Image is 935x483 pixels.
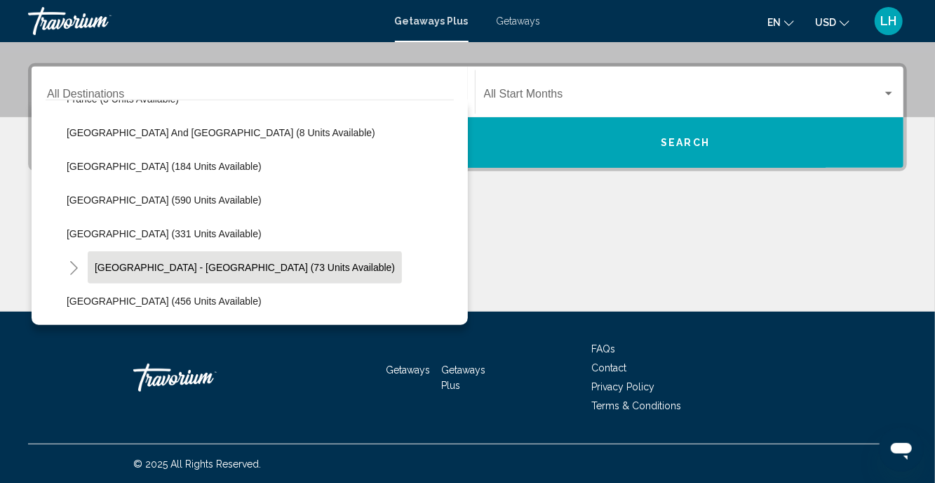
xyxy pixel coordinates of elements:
button: [GEOGRAPHIC_DATA] (590 units available) [60,184,269,216]
a: Getaways [386,364,431,376]
span: [GEOGRAPHIC_DATA] (590 units available) [67,194,262,206]
button: Search [468,117,904,168]
div: Search widget [32,67,903,168]
button: User Menu [870,6,907,36]
span: en [767,17,781,28]
span: [GEOGRAPHIC_DATA] (456 units available) [67,296,262,307]
a: Getaways Plus [441,364,485,391]
a: Privacy Policy [591,381,654,392]
a: Travorium [28,7,381,35]
a: FAQs [591,343,615,355]
span: © 2025 All Rights Reserved. [133,458,261,470]
span: [GEOGRAPHIC_DATA] (331 units available) [67,228,262,239]
a: Contact [591,362,626,373]
button: Change language [767,12,794,32]
button: Toggle Spain - Canary Islands (73 units available) [60,253,88,282]
span: [GEOGRAPHIC_DATA] - [GEOGRAPHIC_DATA] (73 units available) [95,262,395,273]
button: Change currency [815,12,849,32]
span: [GEOGRAPHIC_DATA] (184 units available) [67,161,262,172]
span: [GEOGRAPHIC_DATA] and [GEOGRAPHIC_DATA] (8 units available) [67,127,375,138]
a: Getaways [497,15,541,27]
button: [GEOGRAPHIC_DATA] (184 units available) [60,150,269,183]
button: [GEOGRAPHIC_DATA] - [GEOGRAPHIC_DATA] (73 units available) [88,251,402,284]
button: [GEOGRAPHIC_DATA] (331 units available) [60,218,269,250]
button: [GEOGRAPHIC_DATA] and [GEOGRAPHIC_DATA] (8 units available) [60,117,382,149]
span: LH [881,14,897,28]
a: Terms & Conditions [591,400,681,411]
a: Travorium [133,357,274,399]
a: Getaways Plus [395,15,469,27]
iframe: Button to launch messaging window [879,427,924,472]
button: [GEOGRAPHIC_DATA] (456 units available) [60,285,269,317]
span: USD [815,17,836,28]
span: Search [661,138,710,149]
